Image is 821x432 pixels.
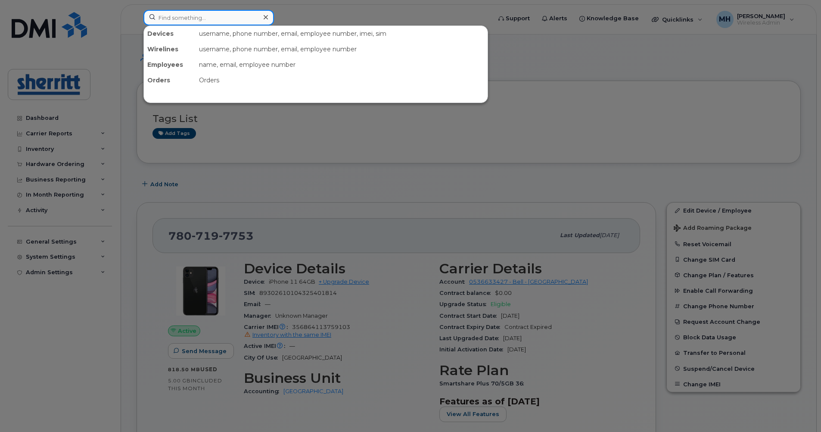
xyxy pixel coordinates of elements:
div: Orders [196,72,488,88]
div: username, phone number, email, employee number, imei, sim [196,26,488,41]
div: Wirelines [144,41,196,57]
div: Employees [144,57,196,72]
div: username, phone number, email, employee number [196,41,488,57]
div: Orders [144,72,196,88]
div: name, email, employee number [196,57,488,72]
div: Devices [144,26,196,41]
